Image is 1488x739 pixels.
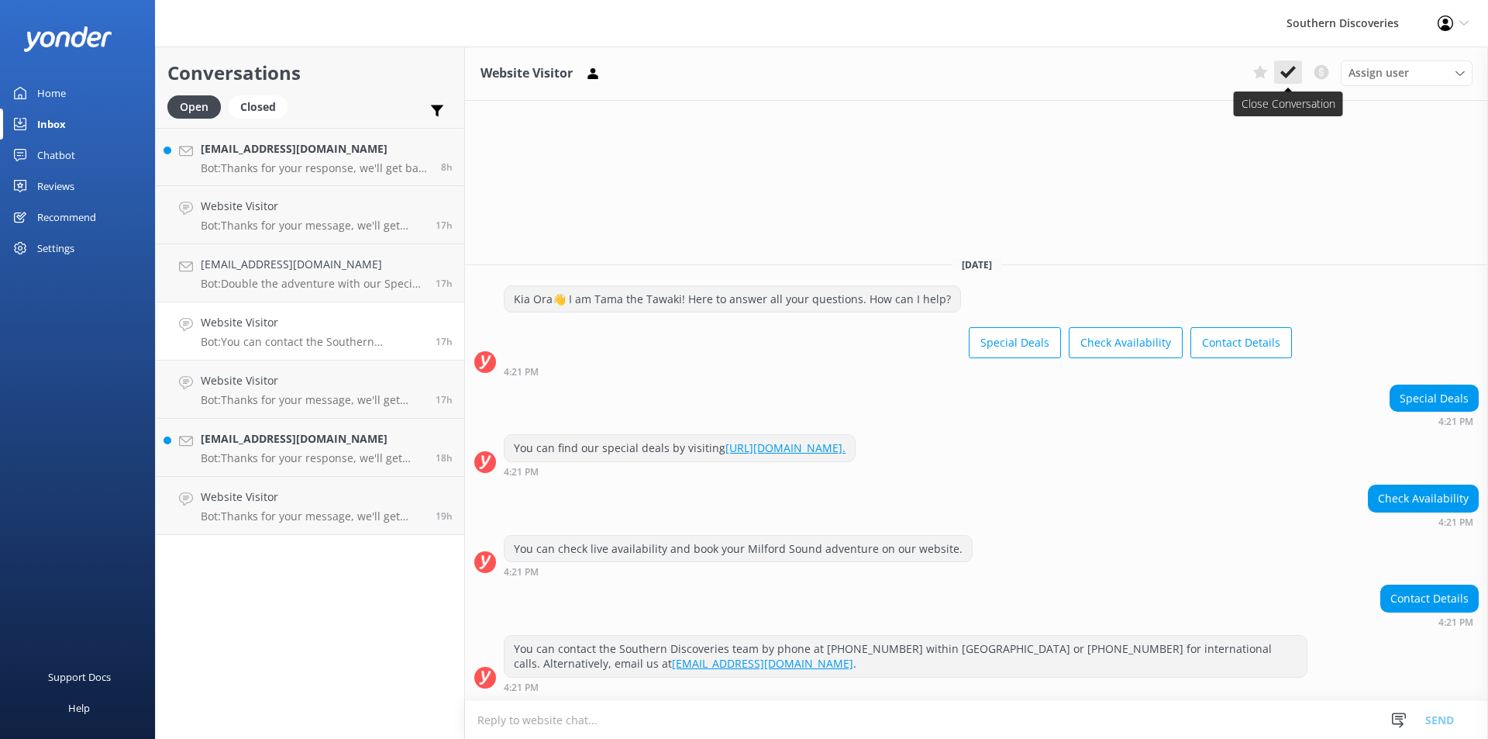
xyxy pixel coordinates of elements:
[37,171,74,202] div: Reviews
[1069,327,1183,358] button: Check Availability
[504,566,973,577] div: Oct 05 2025 04:21pm (UTC +13:00) Pacific/Auckland
[436,335,453,348] span: Oct 05 2025 04:21pm (UTC +13:00) Pacific/Auckland
[504,682,1307,692] div: Oct 05 2025 04:21pm (UTC +13:00) Pacific/Auckland
[1341,60,1472,85] div: Assign User
[201,256,424,273] h4: [EMAIL_ADDRESS][DOMAIN_NAME]
[504,466,856,477] div: Oct 05 2025 04:21pm (UTC +13:00) Pacific/Auckland
[1390,416,1479,426] div: Oct 05 2025 04:21pm (UTC +13:00) Pacific/Auckland
[505,636,1307,677] div: You can contact the Southern Discoveries team by phone at [PHONE_NUMBER] within [GEOGRAPHIC_DATA]...
[436,509,453,523] span: Oct 05 2025 02:58pm (UTC +13:00) Pacific/Auckland
[1368,516,1479,527] div: Oct 05 2025 04:21pm (UTC +13:00) Pacific/Auckland
[37,109,66,140] div: Inbox
[37,202,96,233] div: Recommend
[952,258,1001,271] span: [DATE]
[1438,417,1473,426] strong: 4:21 PM
[1381,585,1478,612] div: Contact Details
[156,302,464,361] a: Website VisitorBot:You can contact the Southern Discoveries team by phone at [PHONE_NUMBER] withi...
[201,140,429,157] h4: [EMAIL_ADDRESS][DOMAIN_NAME]
[229,98,295,115] a: Closed
[441,161,453,174] span: Oct 06 2025 01:37am (UTC +13:00) Pacific/Auckland
[201,451,424,465] p: Bot: Thanks for your response, we'll get back to you as soon as we can during opening hours.
[23,26,112,52] img: yonder-white-logo.png
[504,368,539,377] strong: 4:21 PM
[436,451,453,464] span: Oct 05 2025 03:42pm (UTC +13:00) Pacific/Auckland
[229,95,288,119] div: Closed
[201,277,424,291] p: Bot: Double the adventure with our Special Deals! Visit [URL][DOMAIN_NAME].
[436,393,453,406] span: Oct 05 2025 04:18pm (UTC +13:00) Pacific/Auckland
[480,64,573,84] h3: Website Visitor
[201,219,424,233] p: Bot: Thanks for your message, we'll get back to you as soon as we can. You're also welcome to kee...
[37,233,74,264] div: Settings
[436,219,453,232] span: Oct 05 2025 04:51pm (UTC +13:00) Pacific/Auckland
[156,477,464,535] a: Website VisitorBot:Thanks for your message, we'll get back to you as soon as we can. You're also ...
[969,327,1061,358] button: Special Deals
[156,128,464,186] a: [EMAIL_ADDRESS][DOMAIN_NAME]Bot:Thanks for your response, we'll get back to you as soon as we can...
[156,419,464,477] a: [EMAIL_ADDRESS][DOMAIN_NAME]Bot:Thanks for your response, we'll get back to you as soon as we can...
[201,393,424,407] p: Bot: Thanks for your message, we'll get back to you as soon as we can. You're also welcome to kee...
[37,78,66,109] div: Home
[504,568,539,577] strong: 4:21 PM
[201,314,424,331] h4: Website Visitor
[1380,616,1479,627] div: Oct 05 2025 04:21pm (UTC +13:00) Pacific/Auckland
[48,661,111,692] div: Support Docs
[504,366,1292,377] div: Oct 05 2025 04:21pm (UTC +13:00) Pacific/Auckland
[436,277,453,290] span: Oct 05 2025 04:42pm (UTC +13:00) Pacific/Auckland
[1438,518,1473,527] strong: 4:21 PM
[68,692,90,723] div: Help
[201,430,424,447] h4: [EMAIL_ADDRESS][DOMAIN_NAME]
[201,161,429,175] p: Bot: Thanks for your response, we'll get back to you as soon as we can during opening hours.
[201,335,424,349] p: Bot: You can contact the Southern Discoveries team by phone at [PHONE_NUMBER] within [GEOGRAPHIC_...
[156,361,464,419] a: Website VisitorBot:Thanks for your message, we'll get back to you as soon as we can. You're also ...
[1348,64,1409,81] span: Assign user
[201,509,424,523] p: Bot: Thanks for your message, we'll get back to you as soon as we can. You're also welcome to kee...
[505,286,960,313] div: Kia Ora👋 I am Tama the Tawaki! Here to answer all your questions. How can I help?
[167,58,453,88] h2: Conversations
[156,186,464,244] a: Website VisitorBot:Thanks for your message, we'll get back to you as soon as we can. You're also ...
[156,244,464,302] a: [EMAIL_ADDRESS][DOMAIN_NAME]Bot:Double the adventure with our Special Deals! Visit [URL][DOMAIN_N...
[1438,618,1473,627] strong: 4:21 PM
[201,489,424,506] h4: Website Visitor
[505,536,972,562] div: You can check live availability and book your Milford Sound adventure on our website.
[725,440,846,455] a: [URL][DOMAIN_NAME].
[672,656,853,671] a: [EMAIL_ADDRESS][DOMAIN_NAME]
[504,468,539,477] strong: 4:21 PM
[1190,327,1292,358] button: Contact Details
[167,98,229,115] a: Open
[504,683,539,692] strong: 4:21 PM
[201,198,424,215] h4: Website Visitor
[201,372,424,389] h4: Website Visitor
[1369,485,1478,512] div: Check Availability
[1390,385,1478,412] div: Special Deals
[37,140,75,171] div: Chatbot
[167,95,221,119] div: Open
[505,435,855,461] div: You can find our special deals by visiting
